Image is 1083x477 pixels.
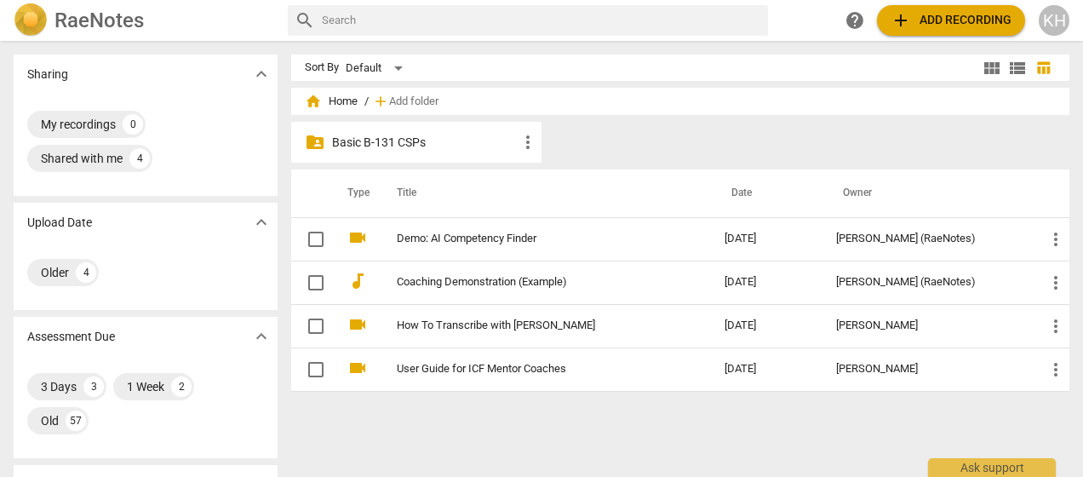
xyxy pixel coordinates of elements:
[397,319,663,332] a: How To Transcribe with [PERSON_NAME]
[76,262,96,283] div: 4
[372,93,389,110] span: add
[928,458,1056,477] div: Ask support
[346,55,409,82] div: Default
[249,324,274,349] button: Show more
[1046,273,1066,293] span: more_vert
[1005,55,1030,81] button: List view
[249,61,274,87] button: Show more
[891,10,1011,31] span: Add recording
[518,132,538,152] span: more_vert
[322,7,761,34] input: Search
[27,214,92,232] p: Upload Date
[822,170,1032,217] th: Owner
[979,55,1005,81] button: Tile view
[305,93,358,110] span: Home
[171,376,192,397] div: 2
[129,148,150,169] div: 4
[845,10,865,31] span: help
[836,276,1018,289] div: [PERSON_NAME] (RaeNotes)
[251,326,272,347] span: expand_more
[711,261,822,304] td: [DATE]
[397,363,663,376] a: User Guide for ICF Mentor Coaches
[41,378,77,395] div: 3 Days
[836,233,1018,245] div: [PERSON_NAME] (RaeNotes)
[1030,55,1056,81] button: Table view
[1007,58,1028,78] span: view_list
[123,114,143,135] div: 0
[711,304,822,348] td: [DATE]
[305,132,325,152] span: folder_shared
[347,358,368,378] span: videocam
[27,328,115,346] p: Assessment Due
[127,378,164,395] div: 1 Week
[305,93,322,110] span: home
[891,10,911,31] span: add
[295,10,315,31] span: search
[376,170,711,217] th: Title
[251,212,272,233] span: expand_more
[839,5,870,36] a: Help
[332,134,518,152] p: Basic B-131 CSPs
[41,264,69,281] div: Older
[66,411,86,431] div: 57
[27,66,68,83] p: Sharing
[41,150,123,167] div: Shared with me
[982,58,1002,78] span: view_module
[54,9,144,32] h2: RaeNotes
[347,314,368,335] span: videocam
[1039,5,1069,36] button: KH
[41,116,116,133] div: My recordings
[1046,316,1066,336] span: more_vert
[14,3,274,37] a: LogoRaeNotes
[1046,359,1066,380] span: more_vert
[397,276,663,289] a: Coaching Demonstration (Example)
[836,363,1018,376] div: [PERSON_NAME]
[877,5,1025,36] button: Upload
[249,210,274,235] button: Show more
[334,170,376,217] th: Type
[711,348,822,391] td: [DATE]
[14,3,48,37] img: Logo
[389,95,438,108] span: Add folder
[1046,229,1066,250] span: more_vert
[83,376,104,397] div: 3
[836,319,1018,332] div: [PERSON_NAME]
[41,412,59,429] div: Old
[251,64,272,84] span: expand_more
[1035,60,1051,76] span: table_chart
[711,170,822,217] th: Date
[397,233,663,245] a: Demo: AI Competency Finder
[711,217,822,261] td: [DATE]
[364,95,369,108] span: /
[305,61,339,74] div: Sort By
[347,227,368,248] span: videocam
[347,271,368,291] span: audiotrack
